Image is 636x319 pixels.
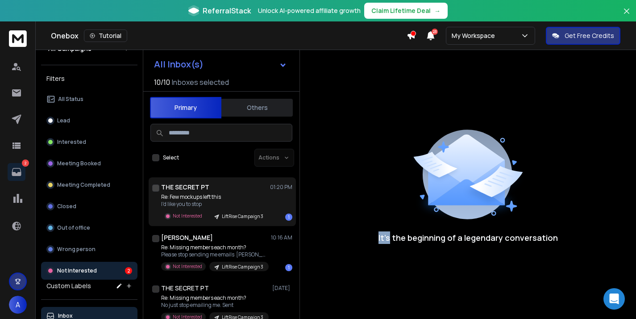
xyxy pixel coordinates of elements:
span: → [434,6,441,15]
button: Claim Lifetime Deal→ [364,3,448,19]
span: ReferralStack [203,5,251,16]
p: Lead [57,117,70,124]
button: Wrong person [41,240,137,258]
p: 10:16 AM [271,234,292,241]
span: 23 [432,29,438,35]
button: Get Free Credits [546,27,620,45]
div: 1 [285,264,292,271]
p: LiftRise Campaign 3 [222,213,263,220]
p: No just stop emailing me. Sent [161,302,268,309]
button: Close banner [621,5,632,27]
button: Closed [41,197,137,215]
h1: THE SECRET PT [161,284,209,293]
p: My Workspace [452,31,499,40]
h3: Filters [41,72,137,85]
h1: [PERSON_NAME] [161,233,213,242]
p: It’s the beginning of a legendary conversation [378,231,558,244]
p: Please stop sending me emails [PERSON_NAME] [161,251,268,258]
button: Tutorial [84,29,127,42]
button: A [9,296,27,314]
div: Onebox [51,29,407,42]
button: Out of office [41,219,137,237]
p: 2 [22,159,29,167]
span: 10 / 10 [154,77,170,88]
p: All Status [58,96,83,103]
div: 2 [125,267,132,274]
button: Interested [41,133,137,151]
button: Others [221,98,293,118]
p: [DATE] [272,285,292,292]
button: Primary [150,97,221,118]
h3: Custom Labels [46,281,91,290]
p: Interested [57,139,86,146]
h1: THE SECRET PT [161,183,209,192]
p: 01:20 PM [270,184,292,191]
p: Closed [57,203,76,210]
button: Meeting Completed [41,176,137,194]
div: 1 [285,214,292,221]
button: All Inbox(s) [147,55,294,73]
h1: All Inbox(s) [154,60,204,69]
button: All Status [41,90,137,108]
div: Open Intercom Messenger [603,288,625,310]
p: Meeting Booked [57,160,101,167]
p: Not Interested [173,263,202,270]
h3: Inboxes selected [172,77,229,88]
p: Get Free Credits [565,31,614,40]
label: Select [163,154,179,161]
p: LiftRise Campaign 3 [222,264,263,270]
p: I'd like you to stop [161,201,268,208]
button: Not Interested2 [41,262,137,280]
p: Re: Few mockups left this [161,193,268,201]
p: Meeting Completed [57,181,110,189]
p: Re: Missing members each month? [161,244,268,251]
button: Meeting Booked [41,155,137,172]
a: 2 [8,163,25,181]
p: Not Interested [57,267,97,274]
p: Re: Missing members each month? [161,294,268,302]
p: Wrong person [57,246,96,253]
p: Not Interested [173,213,202,219]
p: Out of office [57,224,90,231]
p: Unlock AI-powered affiliate growth [258,6,361,15]
button: Lead [41,112,137,130]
